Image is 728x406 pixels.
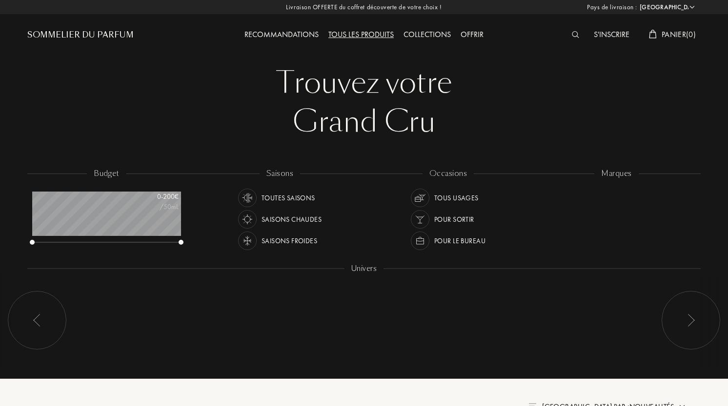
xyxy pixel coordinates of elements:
[456,29,488,39] a: Offrir
[587,2,637,12] span: Pays de livraison :
[262,189,315,207] div: Toutes saisons
[262,210,322,229] div: Saisons chaudes
[240,29,324,41] div: Recommandations
[33,314,41,327] img: arr_left.svg
[262,232,317,250] div: Saisons froides
[130,202,179,212] div: /50mL
[662,29,696,39] span: Panier ( 0 )
[35,63,693,102] div: Trouvez votre
[344,263,384,274] div: Univers
[130,192,179,202] div: 0 - 200 €
[324,29,399,41] div: Tous les produits
[589,29,634,39] a: S'inscrire
[241,234,254,248] img: usage_season_cold_white.svg
[687,314,695,327] img: arr_left.svg
[399,29,456,39] a: Collections
[589,29,634,41] div: S'inscrire
[27,29,134,41] a: Sommelier du Parfum
[87,168,126,179] div: budget
[434,189,479,207] div: Tous usages
[649,30,657,39] img: cart_white.svg
[399,29,456,41] div: Collections
[240,29,324,39] a: Recommandations
[241,213,254,226] img: usage_season_hot_white.svg
[413,191,427,205] img: usage_occasion_all_white.svg
[260,168,300,179] div: saisons
[572,31,579,38] img: search_icn_white.svg
[413,213,427,226] img: usage_occasion_party_white.svg
[594,168,638,179] div: marques
[35,102,693,141] div: Grand Cru
[413,234,427,248] img: usage_occasion_work_white.svg
[434,210,474,229] div: Pour sortir
[324,29,399,39] a: Tous les produits
[456,29,488,41] div: Offrir
[434,232,485,250] div: Pour le bureau
[423,168,474,179] div: occasions
[241,191,254,205] img: usage_season_average_white.svg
